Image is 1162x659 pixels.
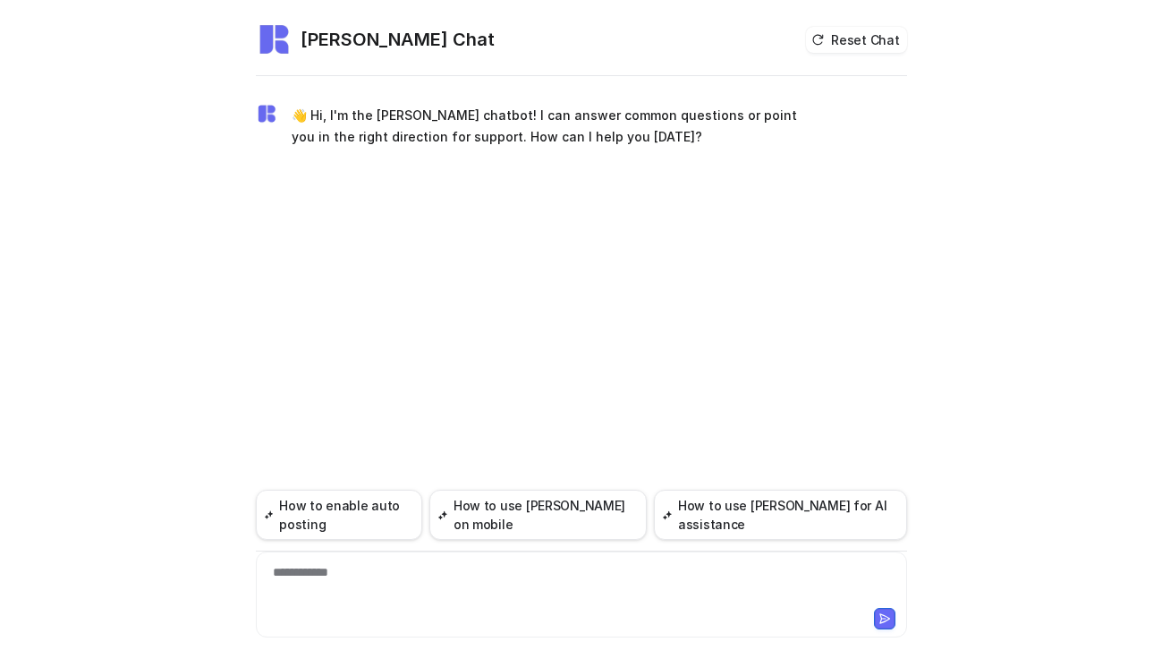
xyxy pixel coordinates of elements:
p: 👋 Hi, I'm the [PERSON_NAME] chatbot! I can answer common questions or point you in the right dire... [292,105,815,148]
button: Reset Chat [806,27,906,53]
button: How to enable auto posting [256,490,423,540]
img: Widget [256,21,292,57]
img: Widget [256,103,277,124]
button: How to use [PERSON_NAME] on mobile [429,490,647,540]
button: How to use [PERSON_NAME] for AI assistance [654,490,906,540]
h2: [PERSON_NAME] Chat [301,27,495,52]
